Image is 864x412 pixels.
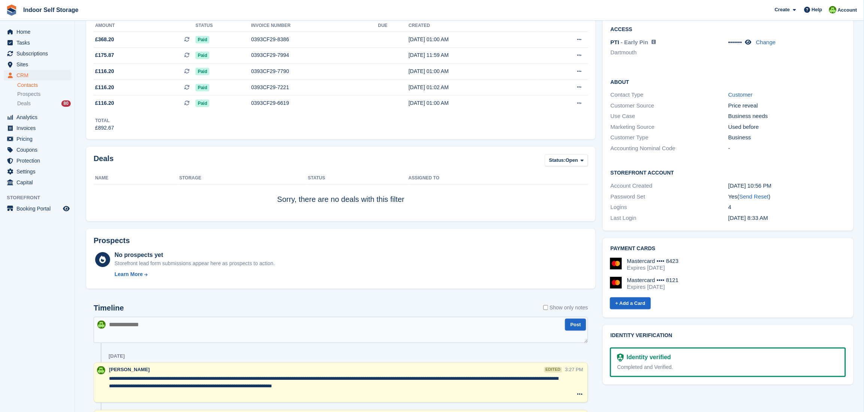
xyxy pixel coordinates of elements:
[728,144,846,153] div: -
[94,304,124,312] h2: Timeline
[838,6,857,14] span: Account
[728,123,846,131] div: Used before
[20,4,82,16] a: Indoor Self Storage
[728,39,742,45] span: •••••••
[4,203,71,214] a: menu
[544,367,562,373] div: edited
[95,51,114,59] span: £175.87
[565,366,583,373] div: 3:27 PM
[94,20,195,32] th: Amount
[17,91,40,98] span: Prospects
[610,297,651,310] a: + Add a Card
[610,258,622,270] img: Mastercard Logo
[115,270,275,278] a: Learn More
[610,182,728,190] div: Account Created
[543,304,588,312] label: Show only notes
[610,112,728,121] div: Use Case
[17,100,31,107] span: Deals
[549,157,566,164] span: Status:
[4,123,71,133] a: menu
[195,68,209,75] span: Paid
[16,145,61,155] span: Coupons
[62,204,71,213] a: Preview store
[251,84,378,91] div: 0393CF29-7221
[829,6,837,13] img: Helen Wilson
[16,48,61,59] span: Subscriptions
[17,100,71,107] a: Deals 80
[610,39,619,45] span: PTI
[195,20,251,32] th: Status
[610,214,728,222] div: Last Login
[610,277,622,289] img: Mastercard Logo
[610,48,728,57] li: Dartmouth
[4,155,71,166] a: menu
[627,284,679,290] div: Expires [DATE]
[16,123,61,133] span: Invoices
[627,258,679,264] div: Mastercard •••• 8423
[16,166,61,177] span: Settings
[409,84,538,91] div: [DATE] 01:02 AM
[16,59,61,70] span: Sites
[4,177,71,188] a: menu
[627,264,679,271] div: Expires [DATE]
[610,133,728,142] div: Customer Type
[17,82,71,89] a: Contacts
[251,36,378,43] div: 0393CF29-8386
[95,84,114,91] span: £116.20
[95,36,114,43] span: £368.20
[728,215,768,221] time: 2025-08-28 07:33:52 UTC
[4,48,71,59] a: menu
[739,193,768,200] a: Send Reset
[610,91,728,99] div: Contact Type
[409,172,588,184] th: Assigned to
[728,112,846,121] div: Business needs
[728,203,846,212] div: 4
[179,172,308,184] th: Storage
[610,169,846,176] h2: Storefront Account
[610,25,846,33] h2: Access
[195,100,209,107] span: Paid
[251,51,378,59] div: 0393CF29-7994
[545,154,588,167] button: Status: Open
[409,36,538,43] div: [DATE] 01:00 AM
[195,36,209,43] span: Paid
[16,155,61,166] span: Protection
[16,37,61,48] span: Tasks
[16,70,61,81] span: CRM
[4,27,71,37] a: menu
[543,304,548,312] input: Show only notes
[97,366,105,375] img: Helen Wilson
[109,367,150,373] span: [PERSON_NAME]
[16,134,61,144] span: Pricing
[617,364,839,372] div: Completed and Verified.
[378,20,409,32] th: Due
[4,70,71,81] a: menu
[109,354,125,360] div: [DATE]
[4,112,71,122] a: menu
[610,102,728,110] div: Customer Source
[95,99,114,107] span: £116.20
[409,99,538,107] div: [DATE] 01:00 AM
[16,177,61,188] span: Capital
[277,195,404,203] span: Sorry, there are no deals with this filter
[251,67,378,75] div: 0393CF29-7790
[409,51,538,59] div: [DATE] 11:59 AM
[775,6,790,13] span: Create
[95,67,114,75] span: £116.20
[756,39,776,45] a: Change
[4,59,71,70] a: menu
[610,144,728,153] div: Accounting Nominal Code
[94,154,113,168] h2: Deals
[624,353,671,362] div: Identity verified
[610,78,846,85] h2: About
[94,236,130,245] h2: Prospects
[610,246,846,252] h2: Payment cards
[812,6,822,13] span: Help
[16,27,61,37] span: Home
[95,124,114,132] div: £892.67
[308,172,409,184] th: Status
[737,193,770,200] span: ( )
[621,39,648,45] span: - Early Pin
[95,117,114,124] div: Total
[115,251,275,260] div: No prospects yet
